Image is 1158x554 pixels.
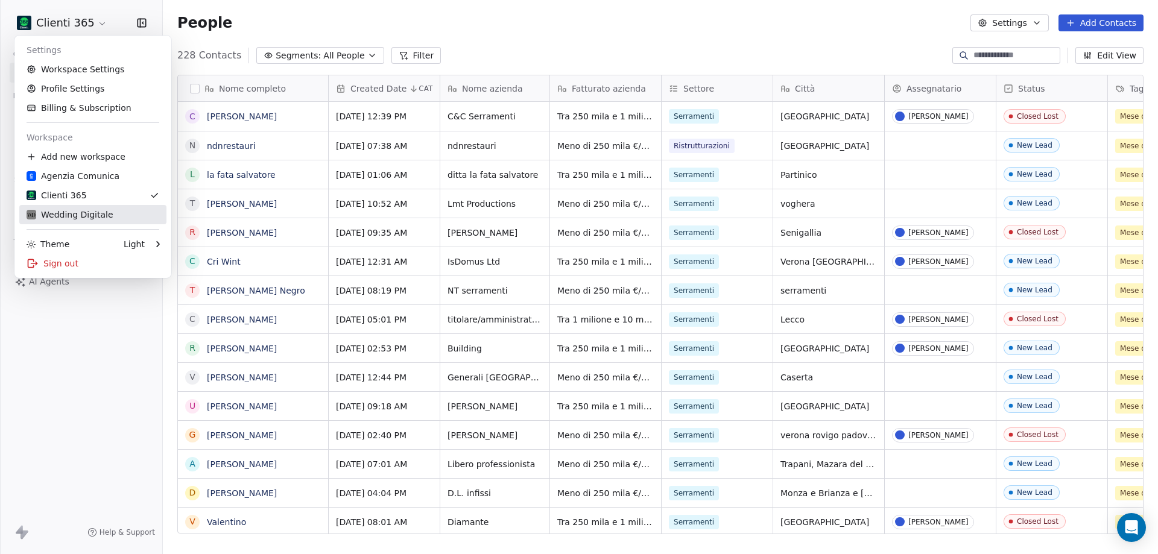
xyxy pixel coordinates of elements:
[27,170,119,182] div: Agenzia Comunica
[669,341,719,356] span: Serramenti
[448,169,542,181] span: ditta la fata salvatore
[448,313,542,326] span: titolare/amministratore presso All-ser
[178,102,329,534] div: grid
[336,285,432,297] span: [DATE] 08:19 PM
[19,147,166,166] div: Add new workspace
[336,342,432,354] span: [DATE] 02:53 PM
[557,487,654,499] span: Meno di 250 mila €/anno
[19,79,166,98] a: Profile Settings
[1017,430,1058,439] div: Closed Lost
[669,109,719,124] span: Serramenti
[19,98,166,118] a: Billing & Subscription
[219,83,286,95] span: Nome completo
[1058,14,1144,31] button: Add Contacts
[27,171,36,181] img: agenzia-comunica-profilo-FB.png
[1075,47,1144,64] button: Edit View
[448,285,542,297] span: NT serramenti
[1017,401,1052,410] div: New Lead
[336,169,432,181] span: [DATE] 01:06 AM
[1130,83,1148,95] span: Tags
[189,255,195,268] div: C
[19,60,166,79] a: Workspace Settings
[669,197,719,211] span: Serramenti
[336,458,432,470] span: [DATE] 07:01 AM
[189,342,195,354] div: R
[669,254,719,269] span: Serramenti
[908,344,969,353] div: [PERSON_NAME]
[780,458,877,470] span: Trapani, Mazara del Vallo
[1017,488,1052,497] div: New Lead
[336,487,432,499] span: [DATE] 04:04 PM
[336,110,432,122] span: [DATE] 12:39 PM
[780,140,877,152] span: [GEOGRAPHIC_DATA]
[1017,286,1052,294] div: New Lead
[100,527,155,537] span: Help & Support
[207,401,277,411] a: [PERSON_NAME]
[27,189,87,201] div: Clienti 365
[780,285,877,297] span: serramenti
[683,83,714,95] span: Settore
[189,226,195,239] div: R
[557,285,654,297] span: Meno di 250 mila €/anno
[189,139,195,152] div: n
[419,84,432,93] span: CAT
[336,429,432,441] span: [DATE] 02:40 PM
[780,400,877,412] span: [GEOGRAPHIC_DATA]
[795,83,815,95] span: Città
[190,284,195,297] div: T
[19,40,166,60] div: Settings
[207,257,241,266] a: Cri Wint
[970,14,1048,31] button: Settings
[1017,170,1052,178] div: New Lead
[908,112,969,121] div: [PERSON_NAME]
[336,313,432,326] span: [DATE] 05:01 PM
[207,344,277,353] a: [PERSON_NAME]
[207,315,277,324] a: [PERSON_NAME]
[780,169,877,181] span: Partinico
[189,429,196,441] div: G
[336,516,432,528] span: [DATE] 08:01 AM
[780,342,877,354] span: [GEOGRAPHIC_DATA]
[207,430,277,440] a: [PERSON_NAME]
[1017,199,1052,207] div: New Lead
[207,141,256,151] a: ndnrestauri
[177,48,241,63] span: 228 Contacts
[448,256,542,268] span: IsDomus Ltd
[669,283,719,298] span: Serramenti
[557,516,654,528] span: Tra 250 mila e 1 milione €/anno
[557,400,654,412] span: Tra 250 mila e 1 milione €/anno
[906,83,961,95] span: Assegnatario
[448,429,542,441] span: [PERSON_NAME]
[190,168,195,181] div: l
[557,169,654,181] span: Tra 250 mila e 1 milione €/anno
[669,486,719,500] span: Serramenti
[336,227,432,239] span: [DATE] 09:35 AM
[780,516,877,528] span: [GEOGRAPHIC_DATA]
[189,110,195,123] div: C
[669,312,719,327] span: Serramenti
[448,487,542,499] span: D.L. infissi
[669,515,719,529] span: Serramenti
[462,83,523,95] span: Nome azienda
[448,458,542,470] span: Libero professionista
[1017,257,1052,265] div: New Lead
[448,110,542,122] span: C&C Serramenti
[448,198,542,210] span: Lmt Productions
[8,87,57,105] span: Marketing
[557,140,654,152] span: Meno di 250 mila €/anno
[557,342,654,354] span: Tra 250 mila e 1 milione €/anno
[557,313,654,326] span: Tra 1 milione e 10 milioni €/anno
[207,112,277,121] a: [PERSON_NAME]
[1017,344,1052,352] div: New Lead
[8,233,38,251] span: Tools
[207,228,277,238] a: [PERSON_NAME]
[908,228,969,237] div: [PERSON_NAME]
[17,16,31,30] img: clienti365-logo-quadrato-negativo.png
[1017,112,1058,121] div: Closed Lost
[448,400,542,412] span: [PERSON_NAME]
[189,371,195,383] div: V
[557,110,654,122] span: Tra 250 mila e 1 milione €/anno
[27,190,36,200] img: clienti365-logo-quadrato-negativo.png
[780,313,877,326] span: Lecco
[189,486,196,499] div: D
